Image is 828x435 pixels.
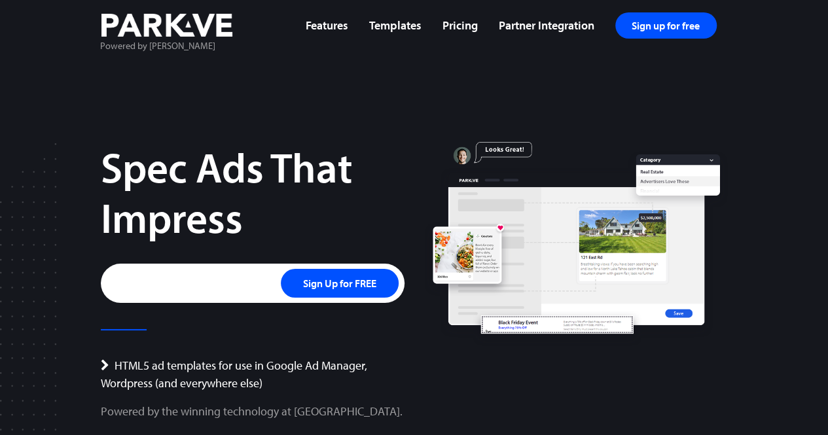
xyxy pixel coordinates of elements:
a: Partner Integration [499,18,594,33]
span: Powered by [PERSON_NAME] [100,39,215,53]
a: Powered by [PERSON_NAME] [101,15,232,31]
a: Features [306,18,348,33]
a: Powered by the winning technology at [GEOGRAPHIC_DATA]. [101,404,403,419]
a: Templates [369,18,422,33]
a: Pricing [442,18,478,33]
span: HTML5 ad templates for use in Google Ad Manager, Wordpress (and everywhere else) [101,357,405,392]
h1: Spec Ads That Impress [101,142,405,243]
a: Sign up for free [615,12,717,39]
input: Sign Up for FREE [281,269,399,298]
